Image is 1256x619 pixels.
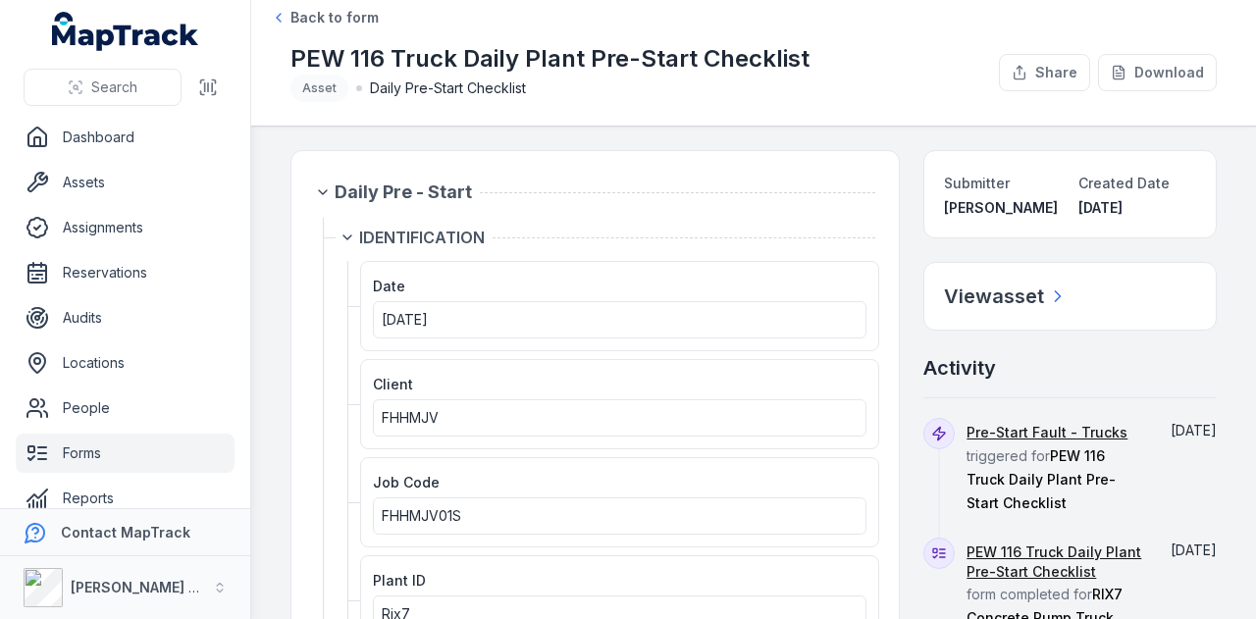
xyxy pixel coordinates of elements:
time: 04/09/2025, 7:10:41 am [1171,422,1217,438]
time: 04/09/2025, 12:00:00 am [382,311,428,328]
span: Job Code [373,474,440,490]
a: Forms [16,434,235,473]
a: Audits [16,298,235,337]
a: Dashboard [16,118,235,157]
span: FHHMJV [382,409,439,426]
span: PEW 116 Truck Daily Plant Pre-Start Checklist [967,447,1116,511]
a: People [16,388,235,428]
a: Viewasset [944,283,1068,310]
span: Daily Pre-Start Checklist [370,78,526,98]
span: Created Date [1078,175,1170,191]
span: [DATE] [1171,542,1217,558]
span: [DATE] [382,311,428,328]
strong: Contact MapTrack [61,524,190,541]
span: Client [373,376,413,392]
button: Share [999,54,1090,91]
span: Back to form [290,8,379,27]
a: Back to form [271,8,379,27]
span: Daily Pre - Start [335,179,472,206]
span: Search [91,77,137,97]
a: Locations [16,343,235,383]
time: 04/09/2025, 7:10:41 am [1171,542,1217,558]
h2: Activity [923,354,996,382]
span: FHHMJV01S [382,507,461,524]
a: Pre-Start Fault - Trucks [967,423,1127,442]
a: Assignments [16,208,235,247]
a: Assets [16,163,235,202]
span: Submitter [944,175,1010,191]
a: Reports [16,479,235,518]
div: Asset [290,75,348,102]
a: MapTrack [52,12,199,51]
span: Plant ID [373,572,426,589]
span: triggered for [967,424,1127,511]
span: [DATE] [1171,422,1217,438]
strong: [PERSON_NAME] Group [71,579,232,595]
button: Search [24,69,182,106]
span: [PERSON_NAME] [944,199,1058,216]
a: PEW 116 Truck Daily Plant Pre-Start Checklist [967,542,1142,582]
time: 04/09/2025, 7:10:41 am [1078,199,1123,216]
a: Reservations [16,253,235,292]
button: Download [1098,54,1217,91]
span: Date [373,278,405,294]
span: [DATE] [1078,199,1123,216]
h1: PEW 116 Truck Daily Plant Pre-Start Checklist [290,43,810,75]
h2: View asset [944,283,1044,310]
span: IDENTIFICATION [359,226,485,249]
